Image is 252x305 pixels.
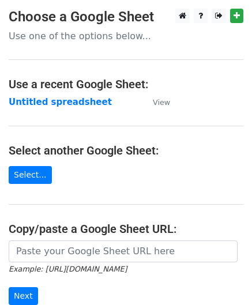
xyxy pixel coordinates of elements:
h3: Choose a Google Sheet [9,9,243,25]
small: Example: [URL][DOMAIN_NAME] [9,265,127,273]
input: Next [9,287,38,305]
h4: Copy/paste a Google Sheet URL: [9,222,243,236]
a: Untitled spreadsheet [9,97,112,107]
small: View [153,98,170,107]
a: View [141,97,170,107]
h4: Select another Google Sheet: [9,144,243,157]
p: Use one of the options below... [9,30,243,42]
h4: Use a recent Google Sheet: [9,77,243,91]
input: Paste your Google Sheet URL here [9,240,238,262]
a: Select... [9,166,52,184]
